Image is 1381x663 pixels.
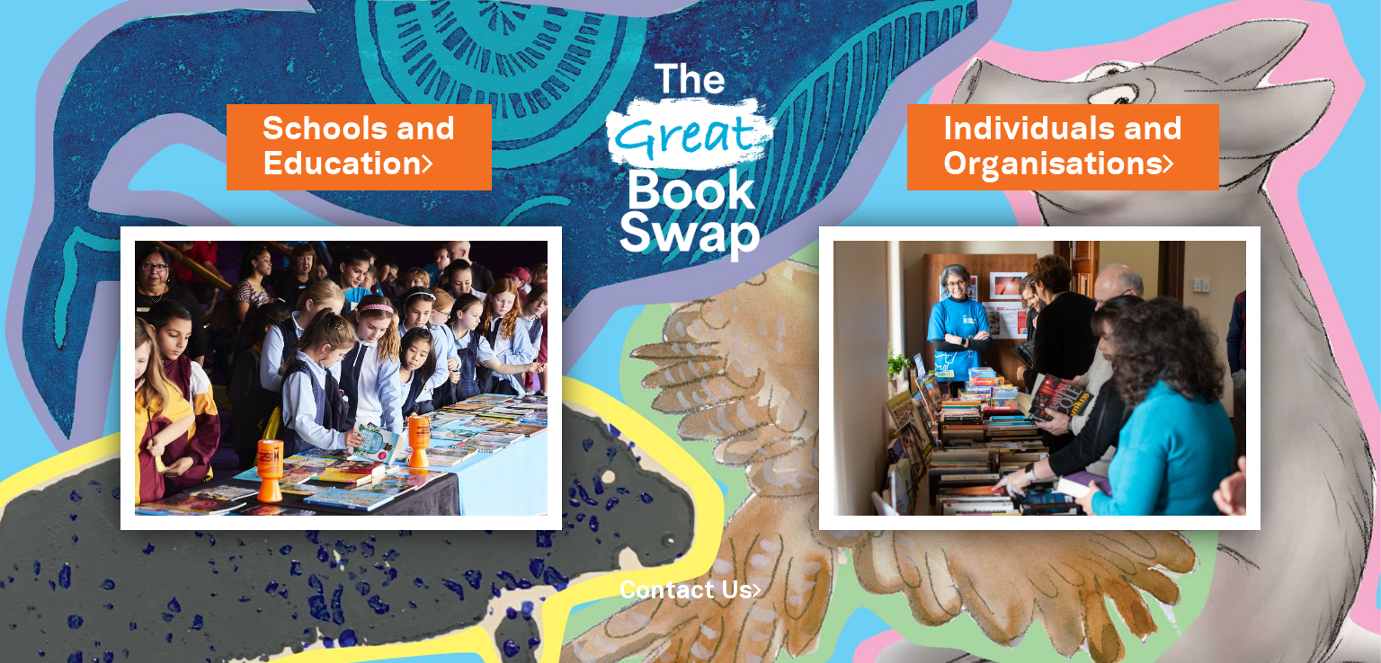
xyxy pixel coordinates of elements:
[943,107,1183,187] a: Individuals andOrganisations
[120,226,562,530] img: Schools and Education
[589,22,792,291] img: Great Bookswap logo
[619,580,762,603] a: Contact Us
[263,107,456,187] a: Schools andEducation
[819,226,1261,530] img: Individuals and Organisations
